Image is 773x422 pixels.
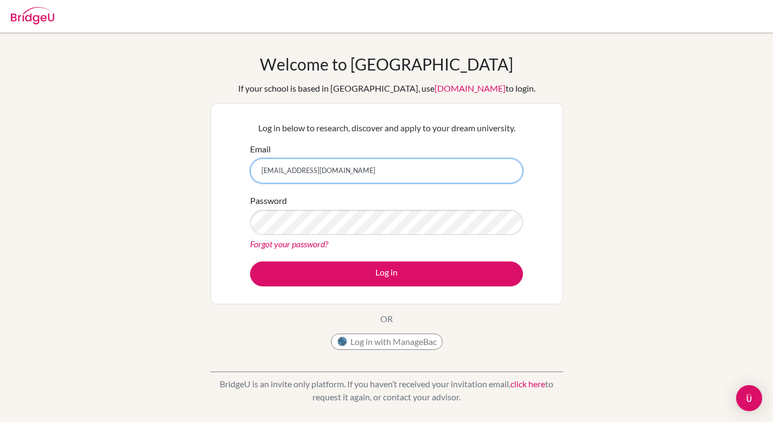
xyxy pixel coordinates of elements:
a: click here [510,379,545,389]
h1: Welcome to [GEOGRAPHIC_DATA] [260,54,513,74]
label: Password [250,194,287,207]
div: If your school is based in [GEOGRAPHIC_DATA], use to login. [238,82,535,95]
a: Forgot your password? [250,239,328,249]
button: Log in [250,261,523,286]
p: OR [380,312,393,325]
p: BridgeU is an invite only platform. If you haven’t received your invitation email, to request it ... [210,378,563,404]
button: Log in with ManageBac [331,334,443,350]
label: Email [250,143,271,156]
div: Open Intercom Messenger [736,385,762,411]
a: [DOMAIN_NAME] [435,83,506,93]
p: Log in below to research, discover and apply to your dream university. [250,122,523,135]
img: Bridge-U [11,7,54,24]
